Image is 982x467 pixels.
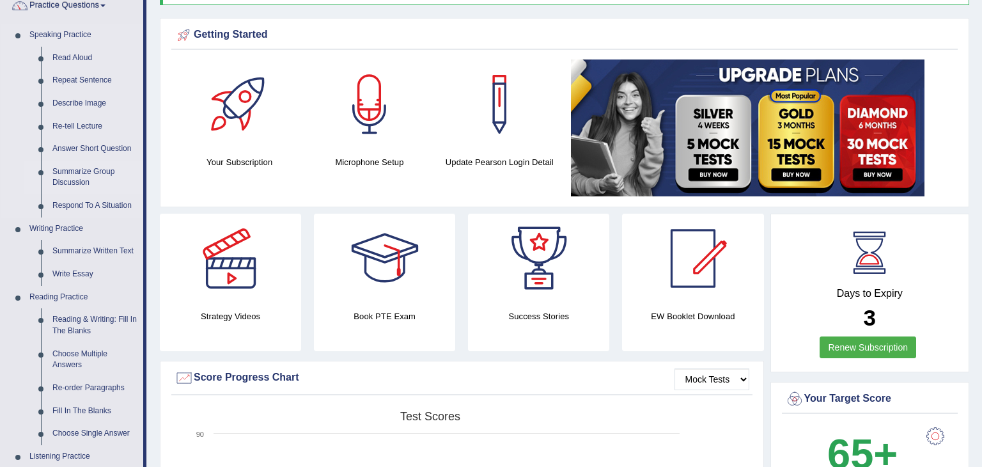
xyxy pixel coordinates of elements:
a: Choose Multiple Answers [47,343,143,377]
a: Write Essay [47,263,143,286]
a: Describe Image [47,92,143,115]
a: Choose Single Answer [47,422,143,445]
a: Read Aloud [47,47,143,70]
div: Your Target Score [785,390,955,409]
h4: Your Subscription [181,155,298,169]
a: Writing Practice [24,218,143,241]
a: Re-order Paragraphs [47,377,143,400]
a: Respond To A Situation [47,194,143,218]
a: Repeat Sentence [47,69,143,92]
tspan: Test scores [400,410,460,423]
h4: Book PTE Exam [314,310,455,323]
a: Reading Practice [24,286,143,309]
h4: Success Stories [468,310,609,323]
h4: Days to Expiry [785,288,955,299]
h4: Update Pearson Login Detail [441,155,558,169]
a: Renew Subscription [820,336,916,358]
a: Speaking Practice [24,24,143,47]
h4: Microphone Setup [311,155,428,169]
a: Reading & Writing: Fill In The Blanks [47,308,143,342]
a: Summarize Group Discussion [47,161,143,194]
h4: Strategy Videos [160,310,301,323]
h4: EW Booklet Download [622,310,763,323]
a: Fill In The Blanks [47,400,143,423]
div: Score Progress Chart [175,368,749,388]
a: Summarize Written Text [47,240,143,263]
a: Answer Short Question [47,138,143,161]
div: Getting Started [175,26,955,45]
b: 3 [864,305,876,330]
img: small5.jpg [571,59,924,196]
a: Re-tell Lecture [47,115,143,138]
text: 90 [196,431,204,438]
